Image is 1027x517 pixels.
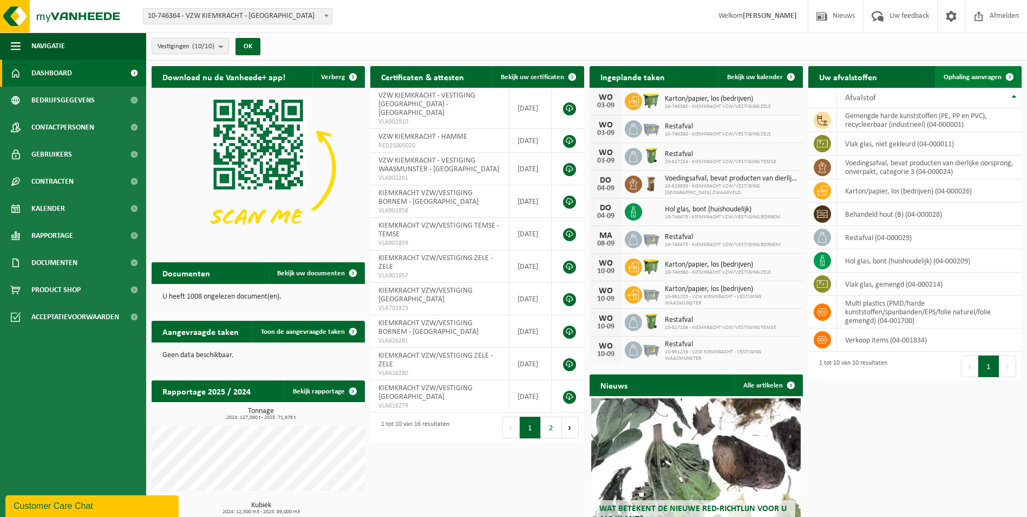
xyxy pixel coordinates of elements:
[378,272,500,280] span: VLA901857
[562,417,579,438] button: Next
[665,242,781,248] span: 10-746475 - KIEMKRACHT VZW/VESTIGING BORNEM
[665,205,781,214] span: Hol glas, bont (huishoudelijk)
[665,95,771,104] span: Karton/papier, los (bedrijven)
[157,415,365,421] span: 2024: 127,090 t - 2025: 71,976 t
[595,351,617,358] div: 10-09
[378,206,500,215] span: VLA901858
[665,122,771,131] span: Restafval
[509,88,552,129] td: [DATE]
[595,295,617,303] div: 10-09
[378,141,500,150] span: RED25005020
[595,240,617,248] div: 08-09
[665,214,781,221] span: 10-746475 - KIEMKRACHT VZW/VESTIGING BORNEM
[261,328,345,335] span: Toon de aangevraagde taken
[665,233,781,242] span: Restafval
[31,168,74,195] span: Contracten
[284,380,364,402] a: Bekijk rapportage
[595,93,617,102] div: WO
[502,417,520,438] button: Previous
[665,325,776,331] span: 10-817154 - KIEMKRACHT VZW/VESTIGING TEMSE
[590,374,638,396] h2: Nieuws
[152,321,250,342] h2: Aangevraagde taken
[509,129,552,153] td: [DATE]
[642,146,660,165] img: WB-0240-HPE-GN-50
[718,66,802,88] a: Bekijk uw kalender
[642,340,660,358] img: WB-2500-GAL-GY-01
[735,374,802,396] a: Alle artikelen
[378,118,500,126] span: VLA902910
[665,261,771,269] span: Karton/papier, los (bedrijven)
[31,60,72,87] span: Dashboard
[595,231,617,240] div: MA
[541,417,562,438] button: 2
[509,348,552,380] td: [DATE]
[665,159,776,165] span: 10-817154 - KIEMKRACHT VZW/VESTIGING TEMSE
[595,130,617,137] div: 03-09
[814,354,887,378] div: 1 tot 10 van 10 resultaten
[595,121,617,130] div: WO
[31,114,94,141] span: Contactpersonen
[378,254,493,271] span: KIEMKRACHT VZW/VESTIGING ZELE - ZELE
[162,293,354,301] p: U heeft 1008 ongelezen document(en).
[31,249,77,276] span: Documenten
[595,102,617,109] div: 03-09
[595,204,617,212] div: DO
[837,179,1022,203] td: karton/papier, los (bedrijven) (04-000026)
[152,262,221,283] h2: Documenten
[665,316,776,325] span: Restafval
[978,356,999,377] button: 1
[837,273,1022,296] td: vlak glas, gemengd (04-000214)
[501,74,564,81] span: Bekijk uw certificaten
[642,285,660,303] img: WB-2500-GAL-GY-01
[595,185,617,192] div: 04-09
[665,183,797,196] span: 10-828839 - KIEMKRACHT VZW/VESTIGING [GEOGRAPHIC_DATA] ZWAARVELD
[595,268,617,275] div: 10-09
[642,91,660,109] img: WB-1100-HPE-GN-50
[378,402,500,410] span: VLA616279
[509,283,552,315] td: [DATE]
[158,38,214,55] span: Vestigingen
[642,174,660,192] img: WB-0140-HPE-BN-01
[642,119,660,137] img: WB-2500-GAL-GY-04
[378,369,500,378] span: VLA616280
[845,94,876,102] span: Afvalstof
[321,74,345,81] span: Verberg
[595,157,617,165] div: 03-09
[595,314,617,323] div: WO
[378,133,467,141] span: VZW KIEMKRACHT - HAMME
[944,74,1002,81] span: Ophaling aanvragen
[837,226,1022,249] td: restafval (04-000029)
[378,384,473,401] span: KIEMKRACHT VZW/VESTIGING [GEOGRAPHIC_DATA]
[378,174,500,183] span: VLA902291
[152,66,296,87] h2: Download nu de Vanheede+ app!
[236,38,260,55] button: OK
[595,176,617,185] div: DO
[192,43,214,50] count: (10/10)
[642,257,660,275] img: WB-1100-HPE-GN-50
[31,195,65,222] span: Kalender
[378,239,500,248] span: VLA901859
[999,356,1016,377] button: Next
[152,380,261,402] h2: Rapportage 2025 / 2024
[492,66,583,88] a: Bekijk uw certificaten
[665,340,797,349] span: Restafval
[665,175,797,183] span: Voedingsafval, bevat producten van dierlijke oorsprong, onverpakt, categorie 3
[31,33,65,60] span: Navigatie
[277,270,345,277] span: Bekijk uw documenten
[595,259,617,268] div: WO
[837,249,1022,273] td: hol glas, bont (huishoudelijk) (04-000209)
[152,38,229,54] button: Vestigingen(10/10)
[31,222,73,249] span: Rapportage
[376,416,449,440] div: 1 tot 10 van 16 resultaten
[370,66,475,87] h2: Certificaten & attesten
[157,502,365,515] h3: Kubiek
[743,12,797,20] strong: [PERSON_NAME]
[837,328,1022,352] td: verkoop items (04-001834)
[157,509,365,515] span: 2024: 12,500 m3 - 2025: 89,000 m3
[378,304,500,313] span: VLA702323
[509,218,552,250] td: [DATE]
[378,287,473,303] span: KIEMKRACHT VZW/VESTIGING [GEOGRAPHIC_DATA]
[837,108,1022,132] td: gemengde harde kunststoffen (PE, PP en PVC), recycleerbaar (industrieel) (04-000001)
[665,131,771,138] span: 10-746380 - KIEMKRACHT VZW/VESTIGING ZELE
[378,189,479,206] span: KIEMKRACHT VZW/VESTIGING BORNEM - [GEOGRAPHIC_DATA]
